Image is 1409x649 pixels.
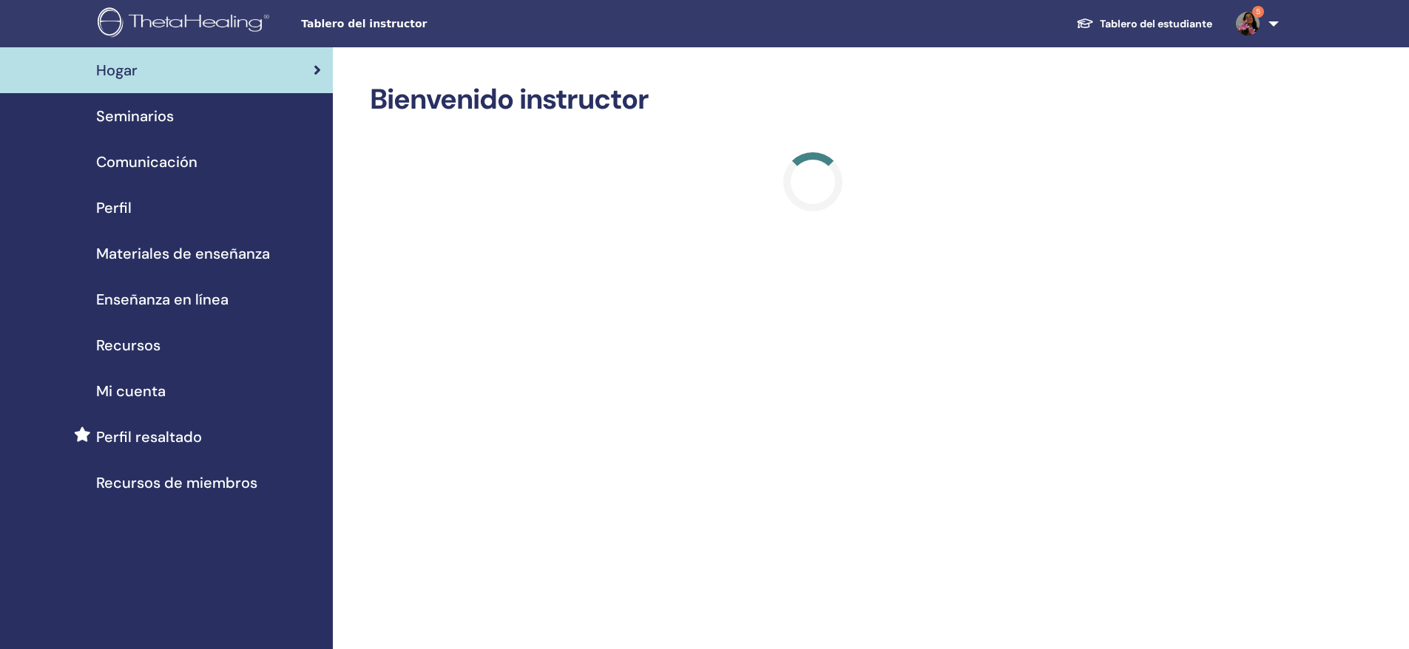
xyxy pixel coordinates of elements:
[98,7,274,41] img: logo.png
[96,151,197,173] span: Comunicación
[96,426,202,448] span: Perfil resaltado
[1064,10,1224,38] a: Tablero del estudiante
[1236,12,1260,35] img: default.jpg
[1252,6,1264,18] span: 5
[96,105,174,127] span: Seminarios
[96,59,138,81] span: Hogar
[96,197,132,219] span: Perfil
[96,472,257,494] span: Recursos de miembros
[301,16,523,32] span: Tablero del instructor
[370,83,1257,117] h2: Bienvenido instructor
[96,380,166,402] span: Mi cuenta
[1076,17,1094,30] img: graduation-cap-white.svg
[96,334,161,356] span: Recursos
[96,288,229,310] span: Enseñanza en línea
[96,242,270,265] span: Materiales de enseñanza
